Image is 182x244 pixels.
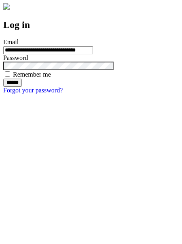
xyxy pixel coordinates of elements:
[3,54,28,61] label: Password
[13,71,51,78] label: Remember me
[3,39,19,45] label: Email
[3,87,63,94] a: Forgot your password?
[3,3,10,10] img: logo-4e3dc11c47720685a147b03b5a06dd966a58ff35d612b21f08c02c0306f2b779.png
[3,19,179,30] h2: Log in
